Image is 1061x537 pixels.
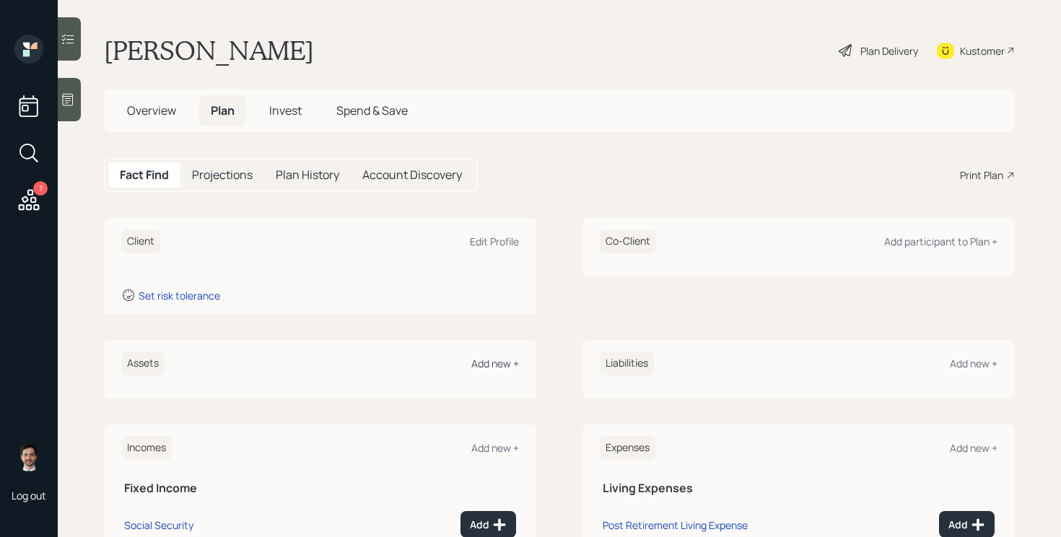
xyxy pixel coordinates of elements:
img: jonah-coleman-headshot.png [14,442,43,471]
span: Spend & Save [336,102,408,118]
div: Add new + [471,441,519,455]
h6: Expenses [600,436,655,460]
h6: Assets [121,352,165,375]
div: Set risk tolerance [139,289,220,302]
span: Overview [127,102,176,118]
div: Add new + [950,357,997,370]
h1: [PERSON_NAME] [104,35,314,66]
div: Plan Delivery [860,43,918,58]
div: Add participant to Plan + [884,235,997,248]
div: Social Security [124,518,193,532]
div: Add new + [471,357,519,370]
h5: Living Expenses [603,481,995,495]
h6: Incomes [121,436,172,460]
span: Plan [211,102,235,118]
h6: Liabilities [600,352,654,375]
div: Post Retirement Living Expense [603,518,748,532]
div: Edit Profile [470,235,519,248]
h5: Fixed Income [124,481,516,495]
div: Add new + [950,441,997,455]
h5: Projections [192,168,253,182]
div: 7 [33,181,48,196]
h6: Co-Client [600,230,656,253]
div: Print Plan [960,167,1003,183]
div: Add [470,518,507,532]
div: Kustomer [960,43,1005,58]
h5: Plan History [276,168,339,182]
h6: Client [121,230,160,253]
div: Add [948,518,985,532]
div: Log out [12,489,46,502]
span: Invest [269,102,302,118]
h5: Account Discovery [362,168,462,182]
h5: Fact Find [120,168,169,182]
